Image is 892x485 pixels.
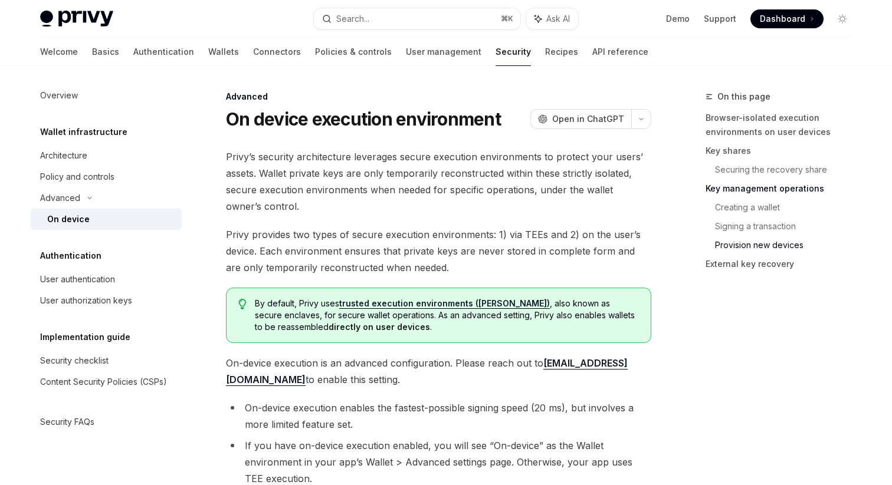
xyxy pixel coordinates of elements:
a: Key shares [706,141,861,160]
a: Security FAQs [31,411,182,433]
span: Privy provides two types of secure execution environments: 1) via TEEs and 2) on the user’s devic... [226,226,651,276]
div: On device [47,212,90,226]
a: Policy and controls [31,166,182,187]
button: Open in ChatGPT [530,109,631,129]
a: User authentication [31,269,182,290]
div: Advanced [40,191,80,205]
span: On-device execution is an advanced configuration. Please reach out to to enable this setting. [226,355,651,388]
a: Security [496,38,531,66]
a: User authorization keys [31,290,182,311]
span: ⌘ K [501,14,513,24]
div: Advanced [226,91,651,103]
a: External key recovery [706,255,861,273]
a: Signing a transaction [715,217,861,236]
a: Key management operations [706,179,861,198]
strong: directly on user devices [329,322,430,332]
a: Demo [666,13,690,25]
span: Dashboard [760,13,805,25]
span: Ask AI [546,13,570,25]
h5: Implementation guide [40,330,130,344]
li: On-device execution enables the fastest-possible signing speed (20 ms), but involves a more limit... [226,400,651,433]
span: Privy’s security architecture leverages secure execution environments to protect your users’ asse... [226,149,651,215]
a: Provision new devices [715,236,861,255]
svg: Tip [238,299,247,309]
a: Wallets [208,38,239,66]
div: User authentication [40,272,115,286]
span: On this page [717,90,770,104]
div: Security checklist [40,354,109,368]
div: Overview [40,88,78,103]
div: Architecture [40,149,87,163]
div: Search... [336,12,369,26]
a: Security checklist [31,350,182,371]
span: Open in ChatGPT [552,113,624,125]
h1: On device execution environment [226,108,501,130]
button: Search...⌘K [314,8,520,29]
a: Securing the recovery share [715,160,861,179]
div: Policy and controls [40,170,114,184]
a: Dashboard [750,9,824,28]
span: By default, Privy uses , also known as secure enclaves, for secure wallet operations. As an advan... [255,298,639,333]
img: light logo [40,11,113,27]
a: Content Security Policies (CSPs) [31,371,182,392]
a: Overview [31,85,182,106]
a: Creating a wallet [715,198,861,217]
h5: Wallet infrastructure [40,125,127,139]
a: Authentication [133,38,194,66]
a: User management [406,38,481,66]
a: Policies & controls [315,38,392,66]
div: Security FAQs [40,415,94,429]
a: Support [704,13,736,25]
div: Content Security Policies (CSPs) [40,375,167,389]
a: Connectors [253,38,301,66]
a: Basics [92,38,119,66]
h5: Authentication [40,249,101,263]
button: Toggle dark mode [833,9,852,28]
a: Welcome [40,38,78,66]
a: On device [31,209,182,230]
button: Ask AI [526,8,578,29]
a: Recipes [545,38,578,66]
div: User authorization keys [40,293,132,308]
a: API reference [592,38,648,66]
a: Architecture [31,145,182,166]
a: trusted execution environments ([PERSON_NAME]) [339,298,550,309]
a: Browser-isolated execution environments on user devices [706,108,861,141]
